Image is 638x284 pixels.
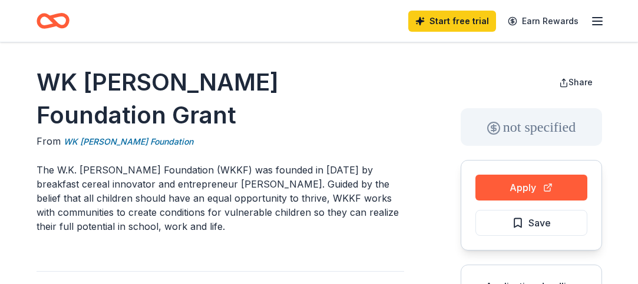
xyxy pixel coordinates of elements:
[64,135,193,149] a: WK [PERSON_NAME] Foundation
[37,7,70,35] a: Home
[501,11,586,32] a: Earn Rewards
[37,66,404,132] h1: WK [PERSON_NAME] Foundation Grant
[568,77,593,87] span: Share
[475,210,587,236] button: Save
[475,175,587,201] button: Apply
[37,163,404,233] p: The W.K. [PERSON_NAME] Foundation (WKKF) was founded in [DATE] by breakfast cereal innovator and ...
[37,134,404,149] div: From
[550,71,602,94] button: Share
[461,108,602,146] div: not specified
[528,215,551,230] span: Save
[408,11,496,32] a: Start free trial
